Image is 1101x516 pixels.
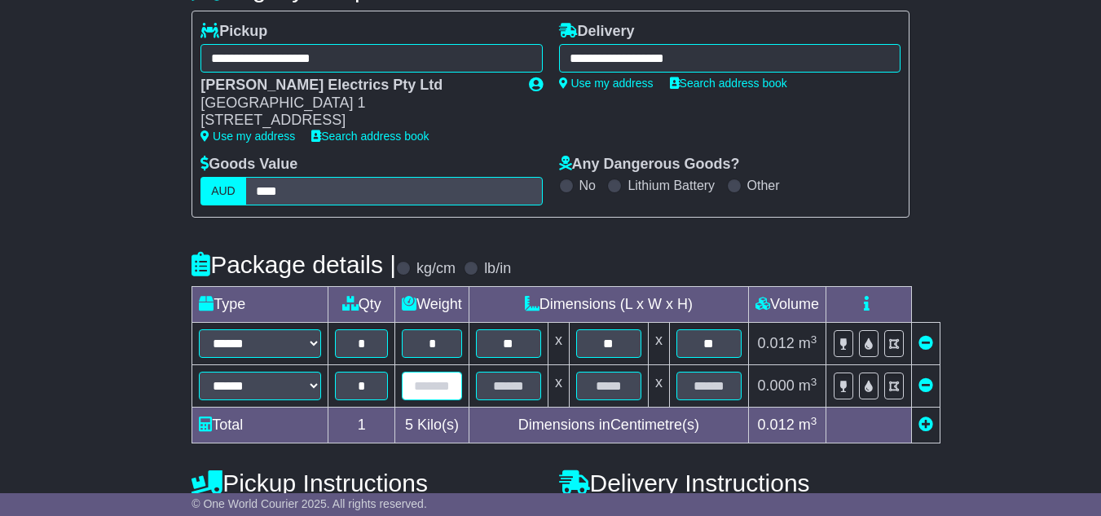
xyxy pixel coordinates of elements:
[311,130,429,143] a: Search address book
[200,112,512,130] div: [STREET_ADDRESS]
[200,130,295,143] a: Use my address
[811,415,817,427] sup: 3
[918,377,933,394] a: Remove this item
[200,95,512,112] div: [GEOGRAPHIC_DATA] 1
[484,260,511,278] label: lb/in
[192,470,542,496] h4: Pickup Instructions
[758,377,795,394] span: 0.000
[758,417,795,433] span: 0.012
[405,417,413,433] span: 5
[200,156,297,174] label: Goods Value
[918,417,933,433] a: Add new item
[395,408,469,443] td: Kilo(s)
[192,251,396,278] h4: Package details |
[200,77,512,95] div: [PERSON_NAME] Electrics Pty Ltd
[328,408,395,443] td: 1
[811,376,817,388] sup: 3
[579,178,596,193] label: No
[628,178,715,193] label: Lithium Battery
[648,365,669,408] td: x
[559,156,740,174] label: Any Dangerous Goods?
[548,323,569,365] td: x
[559,470,909,496] h4: Delivery Instructions
[548,365,569,408] td: x
[747,178,780,193] label: Other
[395,287,469,323] td: Weight
[648,323,669,365] td: x
[559,23,635,41] label: Delivery
[469,408,748,443] td: Dimensions in Centimetre(s)
[200,23,267,41] label: Pickup
[192,287,328,323] td: Type
[799,377,817,394] span: m
[200,177,246,205] label: AUD
[748,287,826,323] td: Volume
[918,335,933,351] a: Remove this item
[469,287,748,323] td: Dimensions (L x W x H)
[416,260,456,278] label: kg/cm
[559,77,654,90] a: Use my address
[799,335,817,351] span: m
[328,287,395,323] td: Qty
[758,335,795,351] span: 0.012
[670,77,787,90] a: Search address book
[192,497,427,510] span: © One World Courier 2025. All rights reserved.
[811,333,817,346] sup: 3
[799,417,817,433] span: m
[192,408,328,443] td: Total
